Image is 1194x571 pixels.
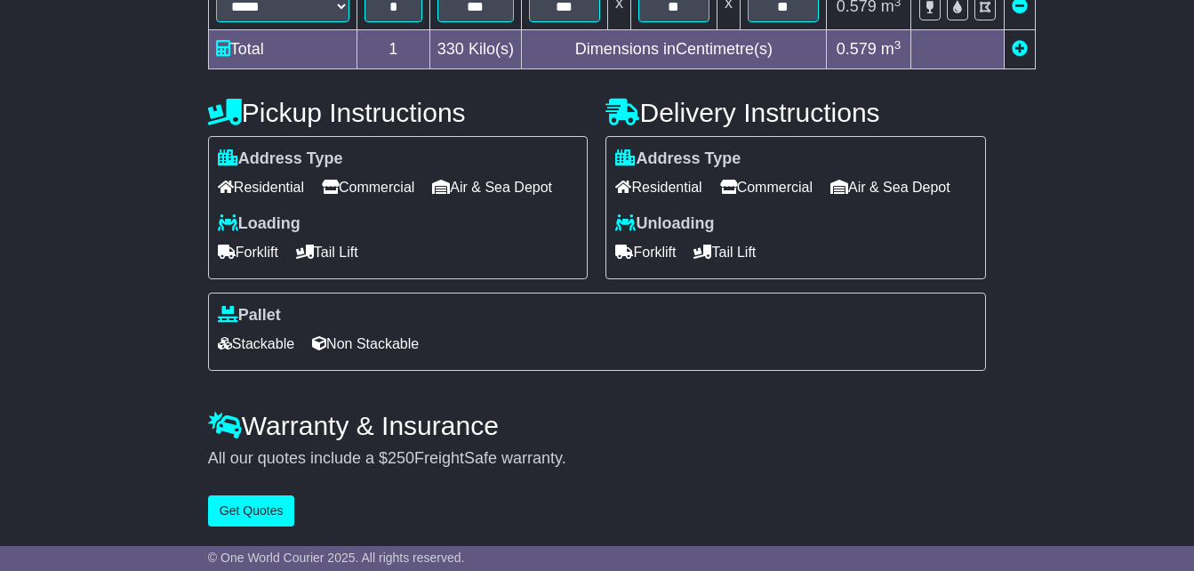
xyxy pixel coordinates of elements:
[218,306,281,326] label: Pallet
[881,40,902,58] span: m
[521,30,826,69] td: Dimensions in Centimetre(s)
[605,98,986,127] h4: Delivery Instructions
[208,551,465,565] span: © One World Courier 2025. All rights reserved.
[357,30,429,69] td: 1
[894,38,902,52] sup: 3
[432,173,552,201] span: Air & Sea Depot
[1012,40,1028,58] a: Add new item
[296,238,358,266] span: Tail Lift
[218,173,304,201] span: Residential
[218,149,343,169] label: Address Type
[208,495,295,527] button: Get Quotes
[837,40,877,58] span: 0.579
[312,330,419,358] span: Non Stackable
[218,330,294,358] span: Stackable
[208,449,986,469] div: All our quotes include a $ FreightSafe warranty.
[615,214,714,234] label: Unloading
[830,173,950,201] span: Air & Sea Depot
[218,214,301,234] label: Loading
[322,173,414,201] span: Commercial
[208,98,589,127] h4: Pickup Instructions
[388,449,414,467] span: 250
[615,238,676,266] span: Forklift
[615,173,701,201] span: Residential
[429,30,521,69] td: Kilo(s)
[218,238,278,266] span: Forklift
[615,149,741,169] label: Address Type
[208,30,357,69] td: Total
[208,411,986,440] h4: Warranty & Insurance
[720,173,813,201] span: Commercial
[437,40,464,58] span: 330
[693,238,756,266] span: Tail Lift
